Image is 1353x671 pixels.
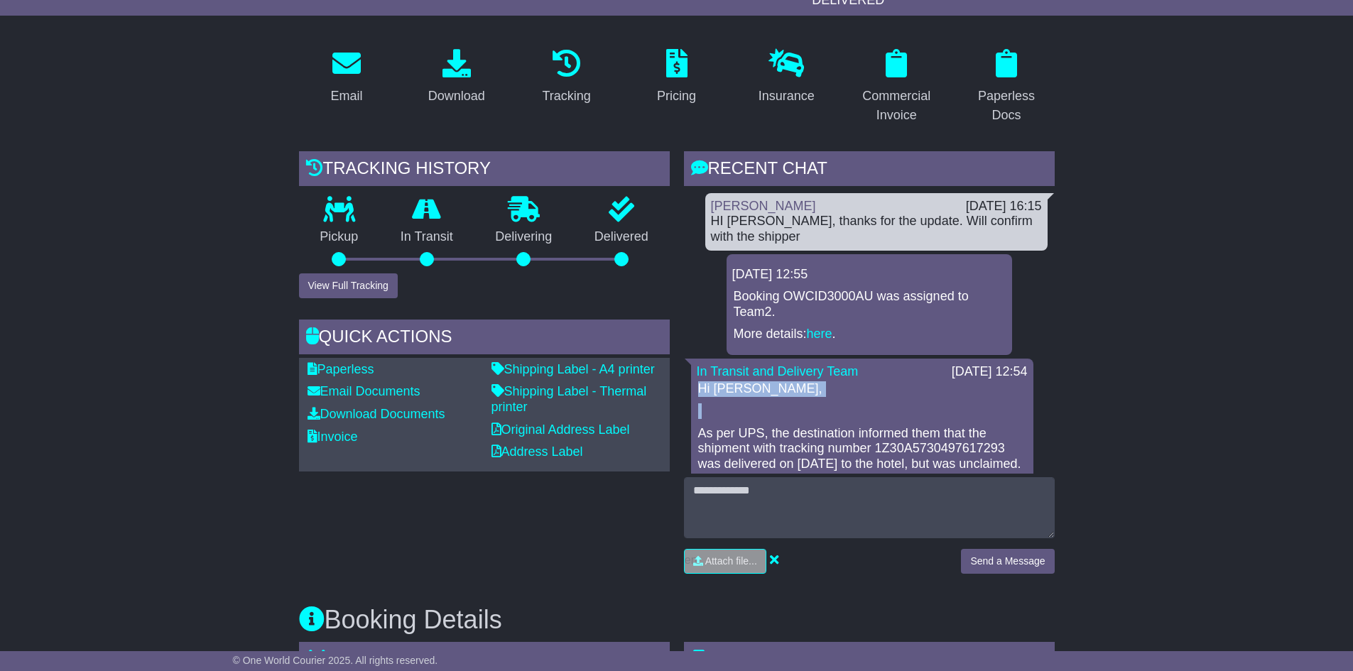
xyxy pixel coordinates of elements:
div: Email [330,87,362,106]
a: Shipping Label - Thermal printer [491,384,647,414]
a: Tracking [533,44,599,111]
button: Send a Message [961,549,1054,574]
div: Pricing [657,87,696,106]
div: Insurance [759,87,815,106]
div: HI [PERSON_NAME], thanks for the update. Will confirm with the shipper [711,214,1042,244]
a: Shipping Label - A4 printer [491,362,655,376]
a: Original Address Label [491,422,630,437]
span: © One World Courier 2025. All rights reserved. [233,655,438,666]
p: Booking OWCID3000AU was assigned to Team2. [734,289,1005,320]
p: Pickup [299,229,380,245]
div: Download [428,87,485,106]
a: here [807,327,832,341]
button: View Full Tracking [299,273,398,298]
a: Paperless [308,362,374,376]
a: In Transit and Delivery Team [697,364,859,378]
a: Paperless Docs [959,44,1055,130]
p: As per UPS, the destination informed them that the shipment with tracking number 1Z30A57304976172... [698,426,1026,503]
a: Email [321,44,371,111]
h3: Booking Details [299,606,1055,634]
div: [DATE] 12:55 [732,267,1006,283]
a: Download Documents [308,407,445,421]
p: Delivered [573,229,670,245]
div: Commercial Invoice [858,87,935,125]
div: Paperless Docs [968,87,1045,125]
div: Quick Actions [299,320,670,358]
a: Invoice [308,430,358,444]
a: Download [419,44,494,111]
p: More details: . [734,327,1005,342]
a: [PERSON_NAME] [711,199,816,213]
p: In Transit [379,229,474,245]
a: Address Label [491,444,583,459]
div: Tracking [542,87,590,106]
a: Email Documents [308,384,420,398]
div: [DATE] 16:15 [966,199,1042,214]
div: Tracking history [299,151,670,190]
a: Pricing [648,44,705,111]
a: Insurance [749,44,824,111]
p: Delivering [474,229,574,245]
div: RECENT CHAT [684,151,1055,190]
a: Commercial Invoice [849,44,945,130]
div: [DATE] 12:54 [952,364,1028,380]
p: Hi [PERSON_NAME], [698,381,1026,397]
